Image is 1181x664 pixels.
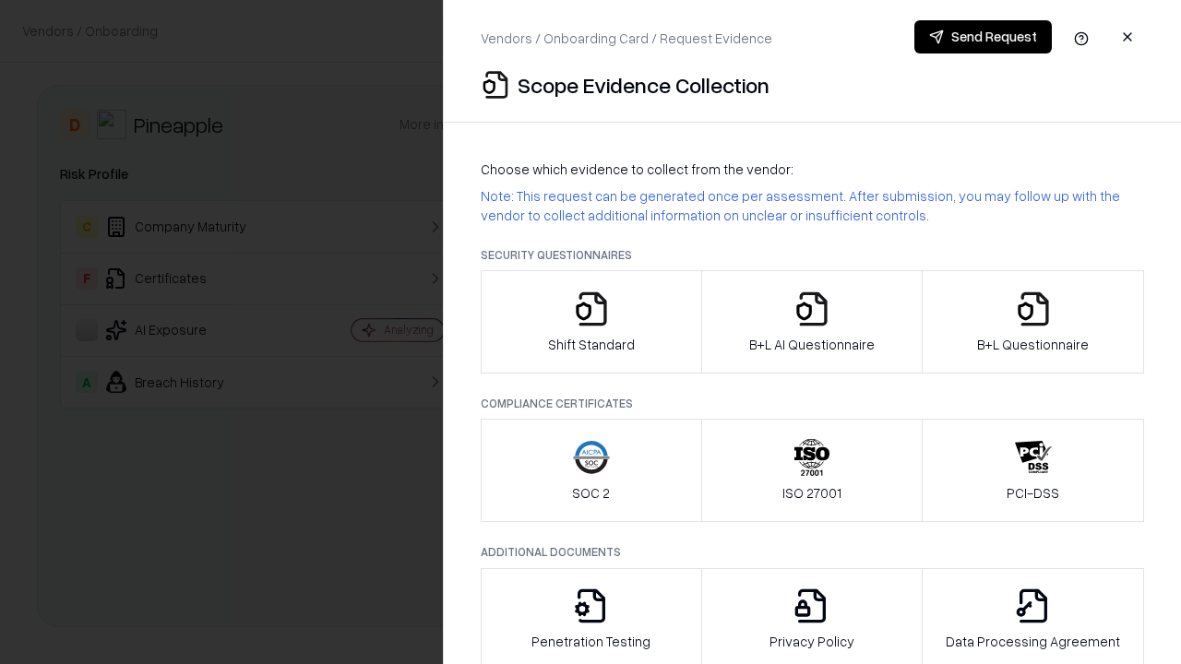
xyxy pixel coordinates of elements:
button: B+L Questionnaire [922,270,1144,373]
p: Penetration Testing [531,632,650,651]
p: Note: This request can be generated once per assessment. After submission, you may follow up with... [481,186,1144,225]
p: Choose which evidence to collect from the vendor: [481,160,1144,179]
button: PCI-DSS [922,419,1144,522]
p: Shift Standard [548,335,635,354]
p: PCI-DSS [1007,483,1059,503]
p: Compliance Certificates [481,396,1144,411]
p: Security Questionnaires [481,247,1144,263]
button: SOC 2 [481,419,702,522]
button: Shift Standard [481,270,702,373]
button: ISO 27001 [701,419,924,522]
p: Privacy Policy [769,632,854,651]
p: ISO 27001 [782,483,841,503]
p: Scope Evidence Collection [518,70,769,100]
button: Send Request [914,20,1052,53]
p: B+L Questionnaire [977,335,1089,354]
p: Vendors / Onboarding Card / Request Evidence [481,29,772,48]
p: Additional Documents [481,544,1144,560]
p: SOC 2 [572,483,610,503]
p: B+L AI Questionnaire [749,335,875,354]
p: Data Processing Agreement [946,632,1120,651]
button: B+L AI Questionnaire [701,270,924,373]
